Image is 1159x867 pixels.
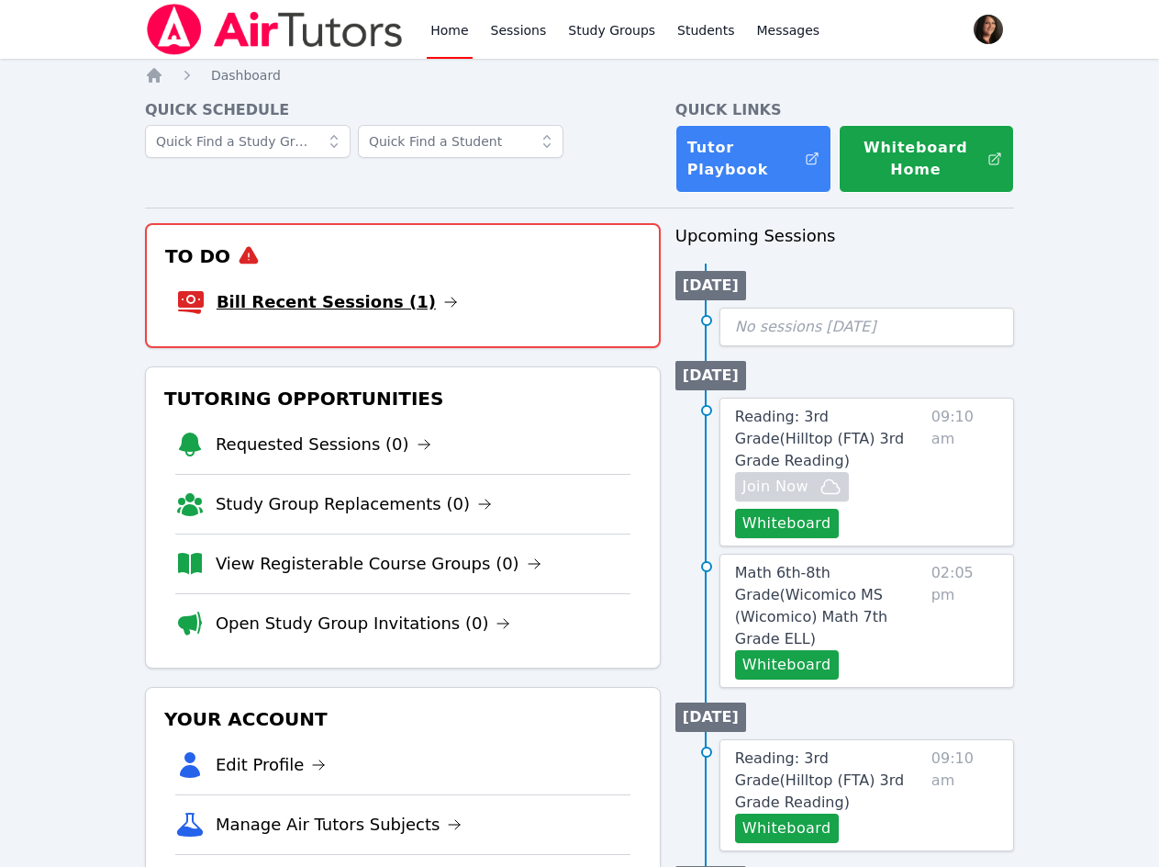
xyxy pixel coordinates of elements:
[931,562,998,680] span: 02:05 pm
[931,406,998,538] span: 09:10 am
[735,408,904,469] span: Reading: 3rd Grade ( Hilltop (FTA) 3rd Grade Reading )
[145,4,405,55] img: Air Tutors
[735,564,887,647] span: Math 6th-8th Grade ( Wicomico MS (Wicomico) Math 7th Grade ELL )
[735,562,924,650] a: Math 6th-8th Grade(Wicomico MS (Wicomico) Math 7th Grade ELL)
[216,812,462,838] a: Manage Air Tutors Subjects
[735,509,839,538] button: Whiteboard
[145,99,661,121] h4: Quick Schedule
[162,240,644,273] h3: To Do
[675,271,746,300] li: [DATE]
[216,491,492,517] a: Study Group Replacements (0)
[145,125,351,158] input: Quick Find a Study Group
[216,752,327,778] a: Edit Profile
[735,749,904,811] span: Reading: 3rd Grade ( Hilltop (FTA) 3rd Grade Reading )
[211,68,281,83] span: Dashboard
[735,748,924,814] a: Reading: 3rd Grade(Hilltop (FTA) 3rd Grade Reading)
[161,382,645,415] h3: Tutoring Opportunities
[145,66,1014,84] nav: Breadcrumb
[675,99,1014,121] h4: Quick Links
[217,289,458,315] a: Bill Recent Sessions (1)
[757,21,820,39] span: Messages
[931,748,998,843] span: 09:10 am
[735,406,924,472] a: Reading: 3rd Grade(Hilltop (FTA) 3rd Grade Reading)
[675,223,1014,249] h3: Upcoming Sessions
[839,125,1014,193] button: Whiteboard Home
[675,361,746,390] li: [DATE]
[675,125,832,193] a: Tutor Playbook
[735,814,839,843] button: Whiteboard
[161,703,645,736] h3: Your Account
[742,476,808,498] span: Join Now
[216,432,431,457] a: Requested Sessions (0)
[211,66,281,84] a: Dashboard
[735,472,849,501] button: Join Now
[216,551,541,577] a: View Registerable Course Groups (0)
[735,318,876,335] span: No sessions [DATE]
[216,611,511,636] a: Open Study Group Invitations (0)
[675,703,746,732] li: [DATE]
[358,125,563,158] input: Quick Find a Student
[735,650,839,680] button: Whiteboard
